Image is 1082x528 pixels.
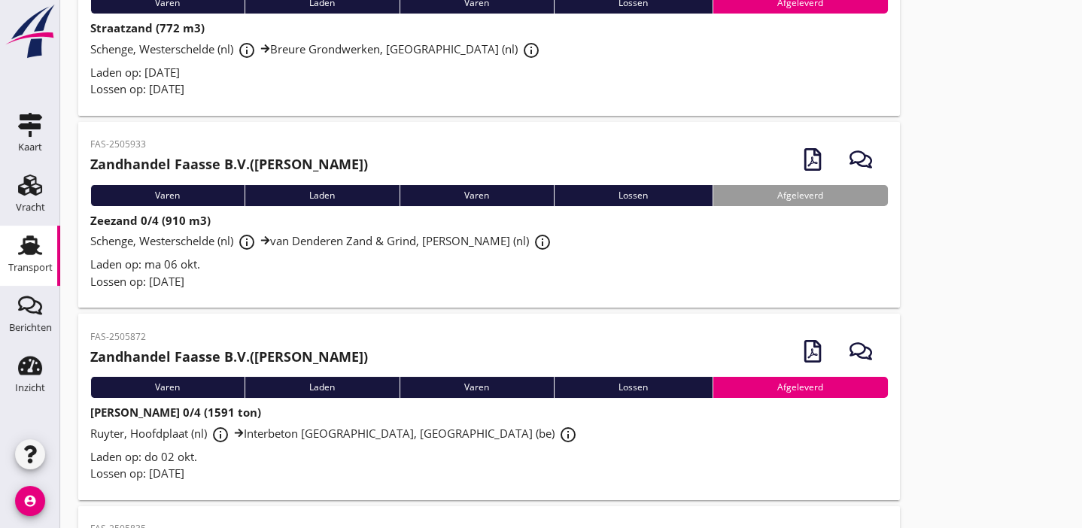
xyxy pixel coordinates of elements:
[245,377,400,398] div: Laden
[3,4,57,59] img: logo-small.a267ee39.svg
[90,185,245,206] div: Varen
[78,122,900,308] a: FAS-2505933Zandhandel Faasse B.V.([PERSON_NAME])VarenLadenVarenLossenAfgeleverdZeezand 0/4 (910 m...
[90,426,582,441] span: Ruyter, Hoofdplaat (nl) Interbeton [GEOGRAPHIC_DATA], [GEOGRAPHIC_DATA] (be)
[90,213,211,228] strong: Zeezand 0/4 (910 m3)
[90,155,250,173] strong: Zandhandel Faasse B.V.
[90,154,368,174] h2: ([PERSON_NAME])
[18,142,42,152] div: Kaart
[90,377,245,398] div: Varen
[78,314,900,500] a: FAS-2505872Zandhandel Faasse B.V.([PERSON_NAME])VarenLadenVarenLossenAfgeleverd[PERSON_NAME] 0/4 ...
[245,185,400,206] div: Laden
[90,347,250,366] strong: Zandhandel Faasse B.V.
[90,330,368,344] p: FAS-2505872
[90,233,556,248] span: Schenge, Westerschelde (nl) van Denderen Zand & Grind, [PERSON_NAME] (nl)
[15,383,45,393] div: Inzicht
[554,377,713,398] div: Lossen
[238,41,256,59] i: info_outline
[559,426,577,444] i: info_outline
[9,323,52,332] div: Berichten
[522,41,540,59] i: info_outline
[713,185,888,206] div: Afgeleverd
[15,486,45,516] i: account_circle
[8,262,53,272] div: Transport
[90,466,184,481] span: Lossen op: [DATE]
[554,185,713,206] div: Lossen
[90,347,368,367] h2: ([PERSON_NAME])
[90,65,180,80] span: Laden op: [DATE]
[90,449,197,464] span: Laden op: do 02 okt.
[16,202,45,212] div: Vracht
[90,41,545,56] span: Schenge, Westerschelde (nl) Breure Grondwerken, [GEOGRAPHIC_DATA] (nl)
[90,274,184,289] span: Lossen op: [DATE]
[90,20,205,35] strong: Straatzand (772 m3)
[90,405,261,420] strong: [PERSON_NAME] 0/4 (1591 ton)
[90,256,200,272] span: Laden op: ma 06 okt.
[90,138,368,151] p: FAS-2505933
[713,377,888,398] div: Afgeleverd
[238,233,256,251] i: info_outline
[400,185,554,206] div: Varen
[90,81,184,96] span: Lossen op: [DATE]
[211,426,229,444] i: info_outline
[533,233,552,251] i: info_outline
[400,377,554,398] div: Varen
